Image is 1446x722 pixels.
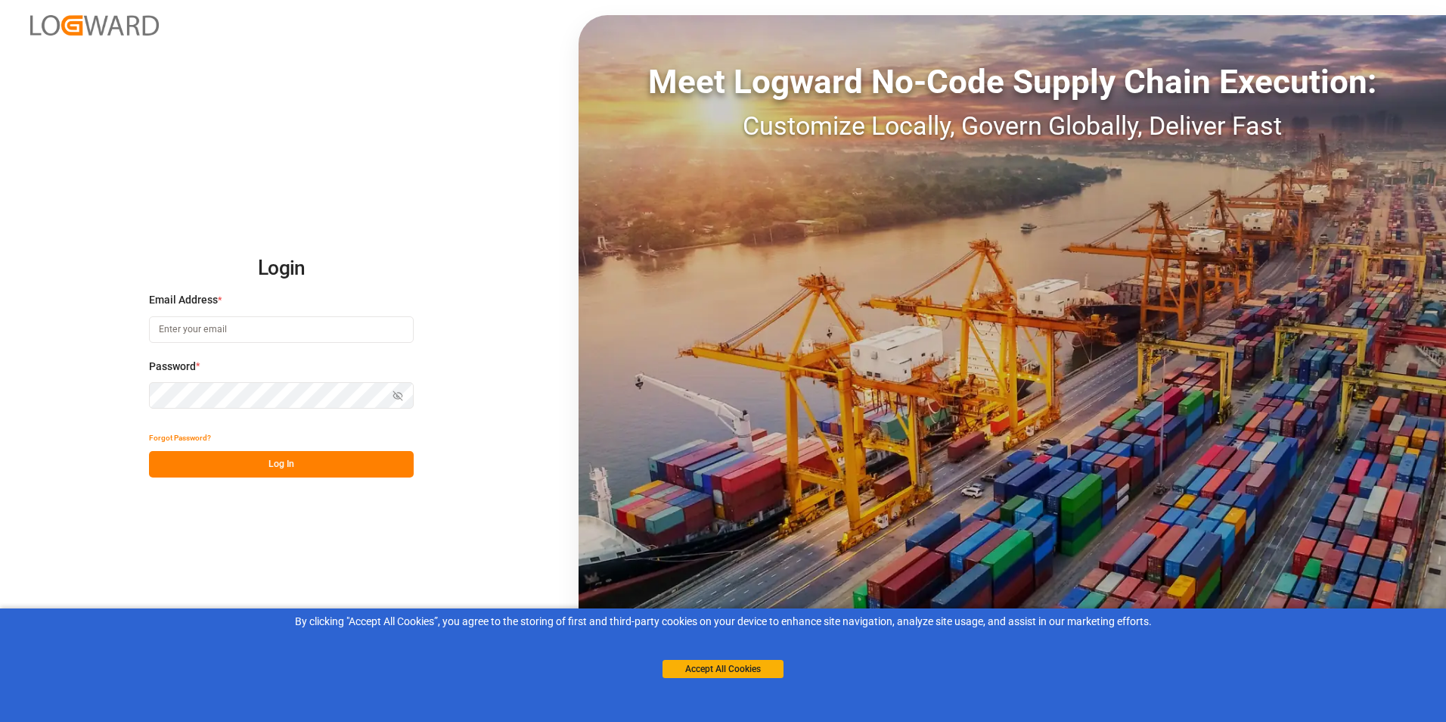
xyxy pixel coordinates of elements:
[579,107,1446,145] div: Customize Locally, Govern Globally, Deliver Fast
[11,614,1435,630] div: By clicking "Accept All Cookies”, you agree to the storing of first and third-party cookies on yo...
[149,451,414,478] button: Log In
[149,425,211,451] button: Forgot Password?
[579,57,1446,107] div: Meet Logward No-Code Supply Chain Execution:
[149,292,218,308] span: Email Address
[149,359,196,375] span: Password
[149,316,414,343] input: Enter your email
[149,244,414,293] h2: Login
[30,15,159,36] img: Logward_new_orange.png
[662,660,784,678] button: Accept All Cookies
